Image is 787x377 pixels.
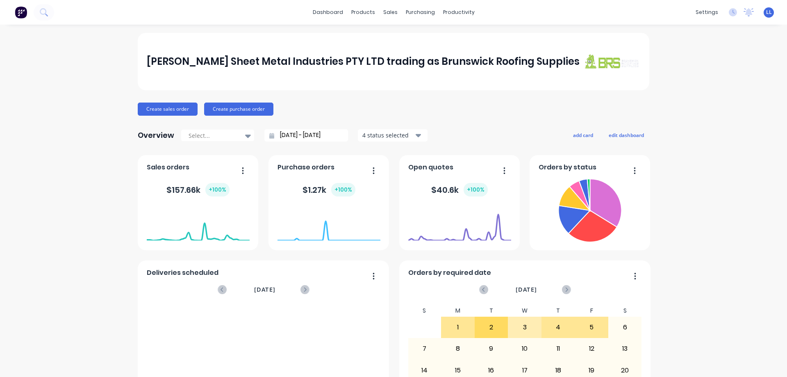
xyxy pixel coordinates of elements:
[408,305,441,317] div: S
[431,183,488,196] div: $ 40.6k
[609,317,641,338] div: 6
[138,103,198,116] button: Create sales order
[15,6,27,18] img: Factory
[379,6,402,18] div: sales
[331,183,355,196] div: + 100 %
[508,338,541,359] div: 10
[568,130,598,140] button: add card
[542,317,575,338] div: 4
[508,305,541,317] div: W
[603,130,649,140] button: edit dashboard
[147,53,580,70] div: [PERSON_NAME] Sheet Metal Industries PTY LTD trading as Brunswick Roofing Supplies
[441,305,475,317] div: M
[609,338,641,359] div: 13
[204,103,273,116] button: Create purchase order
[277,162,334,172] span: Purchase orders
[475,317,508,338] div: 2
[309,6,347,18] a: dashboard
[766,9,772,16] span: LL
[575,338,608,359] div: 12
[347,6,379,18] div: products
[539,162,596,172] span: Orders by status
[441,338,474,359] div: 8
[138,127,174,144] div: Overview
[516,285,537,294] span: [DATE]
[439,6,479,18] div: productivity
[166,183,230,196] div: $ 157.66k
[408,338,441,359] div: 7
[147,268,218,278] span: Deliveries scheduled
[542,338,575,359] div: 11
[402,6,439,18] div: purchasing
[691,6,722,18] div: settings
[608,305,642,317] div: S
[475,305,508,317] div: T
[575,317,608,338] div: 5
[147,162,189,172] span: Sales orders
[583,54,640,69] img: J A Sheet Metal Industries PTY LTD trading as Brunswick Roofing Supplies
[508,317,541,338] div: 3
[303,183,355,196] div: $ 1.27k
[408,162,453,172] span: Open quotes
[464,183,488,196] div: + 100 %
[362,131,414,139] div: 4 status selected
[254,285,275,294] span: [DATE]
[475,338,508,359] div: 9
[575,305,608,317] div: F
[441,317,474,338] div: 1
[358,129,428,142] button: 4 status selected
[205,183,230,196] div: + 100 %
[541,305,575,317] div: T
